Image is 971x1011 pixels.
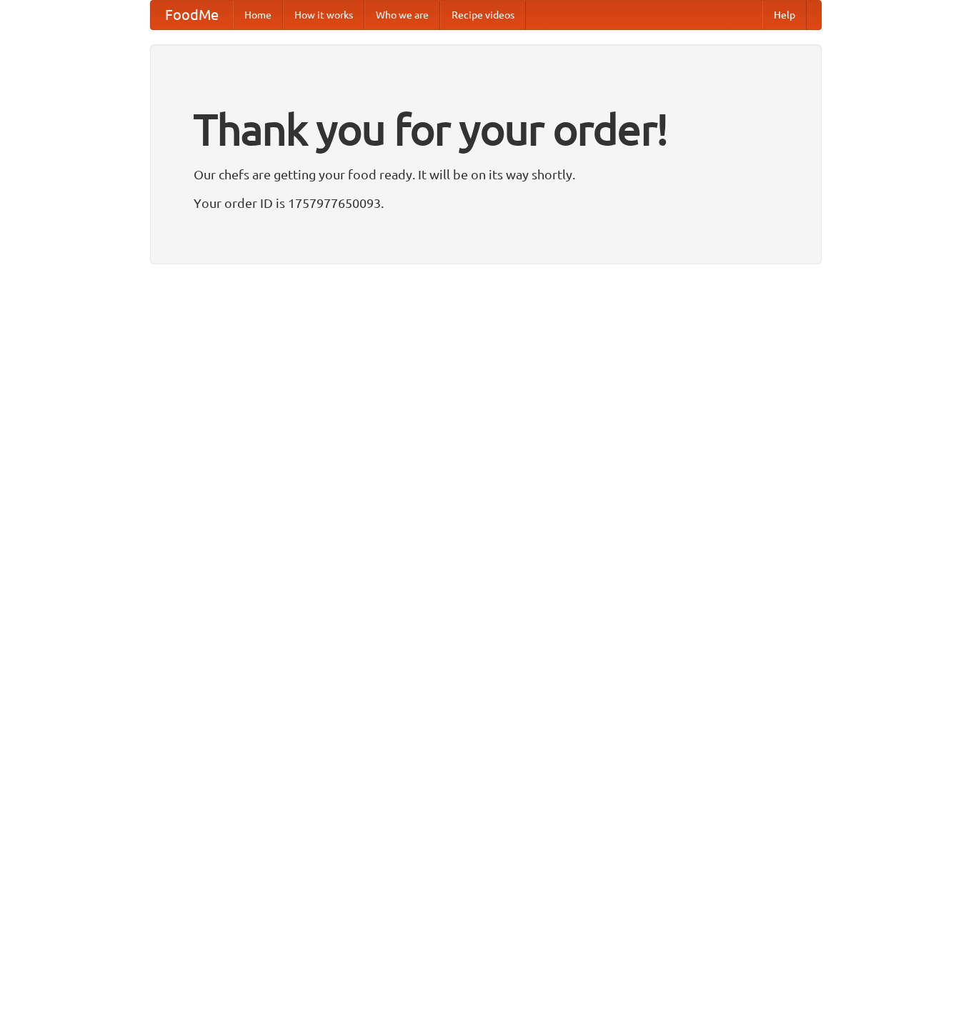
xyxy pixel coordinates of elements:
p: Our chefs are getting your food ready. It will be on its way shortly. [194,164,778,185]
a: How it works [283,1,364,29]
a: Home [233,1,283,29]
a: Recipe videos [440,1,526,29]
p: Your order ID is 1757977650093. [194,192,778,214]
h1: Thank you for your order! [194,95,778,164]
a: FoodMe [151,1,233,29]
a: Who we are [364,1,440,29]
a: Help [762,1,807,29]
